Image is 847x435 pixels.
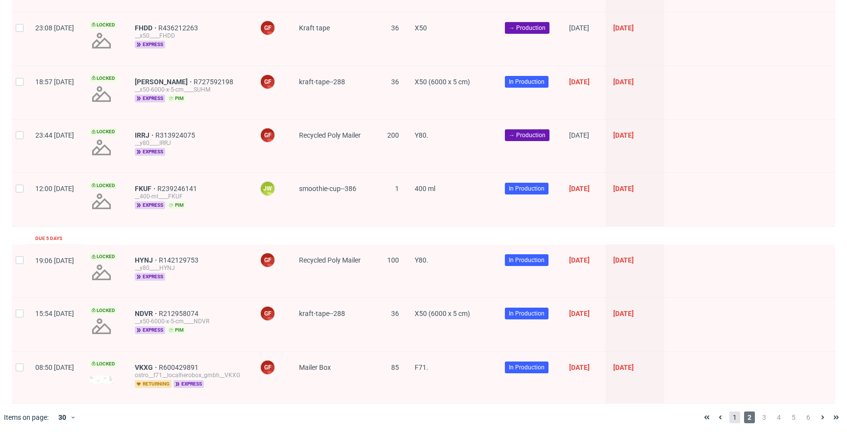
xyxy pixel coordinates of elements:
[135,201,165,209] span: express
[788,411,799,423] span: 5
[569,24,589,32] span: [DATE]
[391,363,399,371] span: 85
[35,131,74,139] span: 23:44 [DATE]
[613,78,634,86] span: [DATE]
[90,253,117,261] span: Locked
[194,78,235,86] a: R727592198
[159,310,200,317] span: R212958074
[509,256,545,265] span: In Production
[135,193,244,200] div: __400-ml____FKUF
[158,24,200,32] a: R436212263
[299,363,331,371] span: Mailer Box
[135,371,244,379] div: ostro__f71__localherobox_gmbh__VKXG
[261,128,274,142] figcaption: GF
[35,78,74,86] span: 18:57 [DATE]
[35,235,62,242] div: Due 5 days
[157,185,199,193] a: R239246141
[613,363,634,371] span: [DATE]
[135,256,159,264] a: HYNJ
[135,273,165,281] span: express
[299,310,345,317] span: kraft-tape--288
[569,256,590,264] span: [DATE]
[35,363,74,371] span: 08:50 [DATE]
[135,78,194,86] a: [PERSON_NAME]
[299,131,361,139] span: Recycled Poly Mailer
[261,253,274,267] figcaption: GF
[415,78,470,86] span: X50 (6000 x 5 cm)
[35,257,74,265] span: 19:06 [DATE]
[90,261,113,284] img: no_design.png
[569,131,589,139] span: [DATE]
[90,128,117,136] span: Locked
[135,148,165,156] span: express
[613,256,634,264] span: [DATE]
[159,256,200,264] a: R142129753
[415,24,427,32] span: X50
[135,363,159,371] a: VKXG
[135,185,157,193] a: FKUF
[261,21,274,35] figcaption: GF
[509,24,546,32] span: → Production
[135,86,244,94] div: __x50-6000-x-5-cm____SUHM
[391,24,399,32] span: 36
[415,256,428,264] span: Y80.
[135,32,244,40] div: __x50____FHDD
[135,95,165,102] span: express
[90,21,117,29] span: Locked
[52,411,70,424] div: 30
[90,190,113,213] img: no_design.png
[569,310,590,317] span: [DATE]
[613,185,634,193] span: [DATE]
[613,24,634,32] span: [DATE]
[415,310,470,317] span: X50 (6000 x 5 cm)
[744,411,755,423] span: 2
[387,256,399,264] span: 100
[90,376,113,384] img: version_two_editor_design.png
[803,411,814,423] span: 6
[90,360,117,368] span: Locked
[35,24,74,32] span: 23:08 [DATE]
[395,185,399,193] span: 1
[135,24,158,32] a: FHDD
[167,326,186,334] span: pim
[261,361,274,374] figcaption: GF
[159,363,200,371] a: R600429891
[509,77,545,86] span: In Production
[90,136,113,159] img: no_design.png
[135,264,244,272] div: __y80____HYNJ
[415,363,428,371] span: F71.
[90,29,113,52] img: no_design.png
[135,380,172,388] span: returning
[299,78,345,86] span: kraft-tape--288
[299,256,361,264] span: Recycled Poly Mailer
[773,411,784,423] span: 4
[174,380,204,388] span: express
[4,412,49,422] span: Items on page:
[729,411,740,423] span: 1
[569,78,590,86] span: [DATE]
[155,131,197,139] a: R313924075
[167,201,186,209] span: pim
[167,95,186,102] span: pim
[135,317,244,325] div: __x50-6000-x-5-cm____NDVR
[261,75,274,89] figcaption: GF
[509,131,546,140] span: → Production
[391,78,399,86] span: 36
[90,182,117,190] span: Locked
[299,24,330,32] span: Kraft tape
[90,74,117,82] span: Locked
[135,326,165,334] span: express
[261,307,274,320] figcaption: GF
[90,307,117,314] span: Locked
[261,182,274,195] figcaption: JW
[135,310,159,317] a: NDVR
